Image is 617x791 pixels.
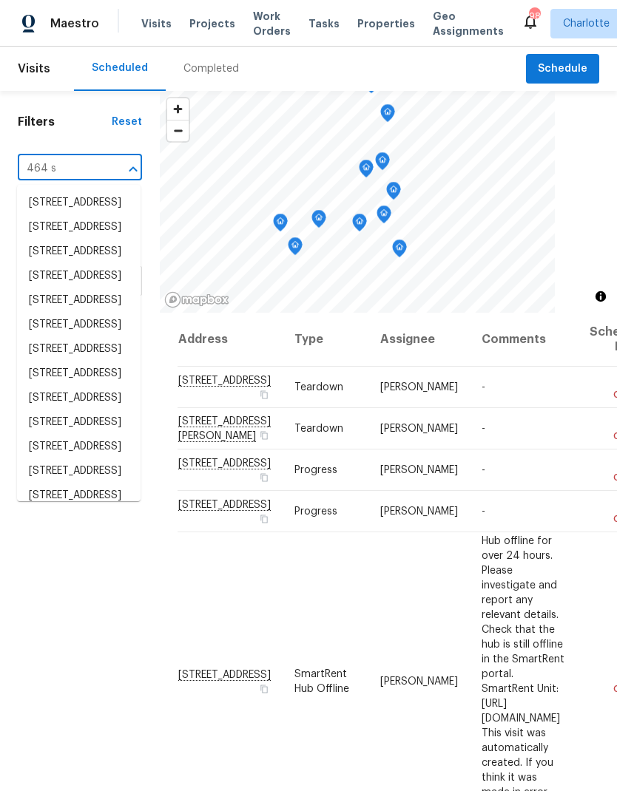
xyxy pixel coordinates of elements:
[380,382,458,393] span: [PERSON_NAME]
[160,91,555,313] canvas: Map
[352,214,367,237] div: Map marker
[17,337,141,361] li: [STREET_ADDRESS]
[283,313,368,367] th: Type
[17,288,141,313] li: [STREET_ADDRESS]
[167,120,189,141] button: Zoom out
[529,9,539,24] div: 98
[17,386,141,410] li: [STREET_ADDRESS]
[257,471,271,484] button: Copy Address
[112,115,142,129] div: Reset
[563,16,610,31] span: Charlotte
[377,206,391,228] div: Map marker
[357,16,415,31] span: Properties
[141,16,172,31] span: Visits
[380,506,458,517] span: [PERSON_NAME]
[294,382,343,393] span: Teardown
[380,465,458,475] span: [PERSON_NAME]
[167,98,189,120] button: Zoom in
[253,9,291,38] span: Work Orders
[288,237,303,260] div: Map marker
[17,313,141,337] li: [STREET_ADDRESS]
[308,18,340,29] span: Tasks
[482,382,485,393] span: -
[257,388,271,401] button: Copy Address
[482,506,485,517] span: -
[18,157,101,180] input: Search for an address...
[178,313,283,367] th: Address
[375,152,390,175] div: Map marker
[167,120,189,141] span: Zoom out
[538,60,587,78] span: Schedule
[17,483,141,508] li: [STREET_ADDRESS]
[183,61,239,76] div: Completed
[18,52,50,85] span: Visits
[294,668,349,693] span: SmartRent Hub Offline
[123,159,144,180] button: Close
[596,288,605,305] span: Toggle attribution
[17,435,141,459] li: [STREET_ADDRESS]
[311,210,326,233] div: Map marker
[189,16,235,31] span: Projects
[273,214,288,237] div: Map marker
[17,410,141,435] li: [STREET_ADDRESS]
[17,240,141,264] li: [STREET_ADDRESS]
[17,191,141,215] li: [STREET_ADDRESS]
[294,465,337,475] span: Progress
[17,459,141,483] li: [STREET_ADDRESS]
[386,182,401,205] div: Map marker
[526,54,599,84] button: Schedule
[294,424,343,434] span: Teardown
[359,160,374,183] div: Map marker
[380,424,458,434] span: [PERSON_NAME]
[17,264,141,288] li: [STREET_ADDRESS]
[380,676,458,686] span: [PERSON_NAME]
[380,104,395,127] div: Map marker
[50,16,99,31] span: Maestro
[164,291,229,308] a: Mapbox homepage
[592,288,610,305] button: Toggle attribution
[257,429,271,442] button: Copy Address
[17,215,141,240] li: [STREET_ADDRESS]
[368,313,470,367] th: Assignee
[433,9,504,38] span: Geo Assignments
[470,313,578,367] th: Comments
[257,682,271,695] button: Copy Address
[482,465,485,475] span: -
[92,61,148,75] div: Scheduled
[257,512,271,526] button: Copy Address
[482,424,485,434] span: -
[18,115,112,129] h1: Filters
[392,240,407,262] div: Map marker
[17,361,141,386] li: [STREET_ADDRESS]
[294,506,337,517] span: Progress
